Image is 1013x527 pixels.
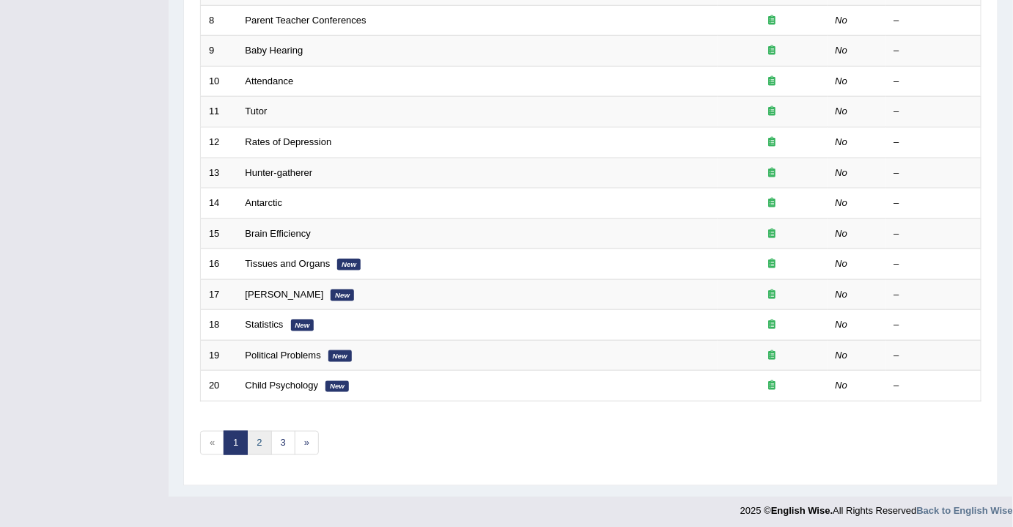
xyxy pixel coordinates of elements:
[917,506,1013,517] a: Back to English Wise
[894,318,973,332] div: –
[246,15,366,26] a: Parent Teacher Conferences
[201,97,237,128] td: 11
[726,75,819,89] div: Exam occurring question
[836,75,848,86] em: No
[246,45,303,56] a: Baby Hearing
[726,14,819,28] div: Exam occurring question
[246,197,283,208] a: Antarctic
[246,75,294,86] a: Attendance
[246,228,311,239] a: Brain Efficiency
[201,279,237,310] td: 17
[894,44,973,58] div: –
[201,218,237,249] td: 15
[726,227,819,241] div: Exam occurring question
[894,75,973,89] div: –
[246,106,268,117] a: Tutor
[836,106,848,117] em: No
[246,258,331,269] a: Tissues and Organs
[726,379,819,393] div: Exam occurring question
[201,66,237,97] td: 10
[726,318,819,332] div: Exam occurring question
[224,431,248,455] a: 1
[201,127,237,158] td: 12
[246,136,332,147] a: Rates of Depression
[201,5,237,36] td: 8
[771,506,833,517] strong: English Wise.
[836,228,848,239] em: No
[726,349,819,363] div: Exam occurring question
[201,310,237,341] td: 18
[246,319,284,330] a: Statistics
[836,167,848,178] em: No
[246,350,321,361] a: Political Problems
[726,105,819,119] div: Exam occurring question
[894,288,973,302] div: –
[836,258,848,269] em: No
[726,196,819,210] div: Exam occurring question
[894,136,973,150] div: –
[894,379,973,393] div: –
[331,290,354,301] em: New
[894,14,973,28] div: –
[836,45,848,56] em: No
[836,350,848,361] em: No
[894,257,973,271] div: –
[325,381,349,393] em: New
[247,431,271,455] a: 2
[201,36,237,67] td: 9
[836,136,848,147] em: No
[201,340,237,371] td: 19
[836,15,848,26] em: No
[836,289,848,300] em: No
[726,257,819,271] div: Exam occurring question
[894,227,973,241] div: –
[894,166,973,180] div: –
[201,158,237,188] td: 13
[836,319,848,330] em: No
[836,380,848,391] em: No
[894,196,973,210] div: –
[291,320,314,331] em: New
[726,166,819,180] div: Exam occurring question
[726,44,819,58] div: Exam occurring question
[246,289,324,300] a: [PERSON_NAME]
[894,105,973,119] div: –
[740,497,1013,518] div: 2025 © All Rights Reserved
[246,167,313,178] a: Hunter-gatherer
[200,431,224,455] span: «
[328,350,352,362] em: New
[246,380,319,391] a: Child Psychology
[726,136,819,150] div: Exam occurring question
[201,371,237,402] td: 20
[201,188,237,219] td: 14
[337,259,361,270] em: New
[201,249,237,280] td: 16
[271,431,295,455] a: 3
[836,197,848,208] em: No
[295,431,319,455] a: »
[726,288,819,302] div: Exam occurring question
[894,349,973,363] div: –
